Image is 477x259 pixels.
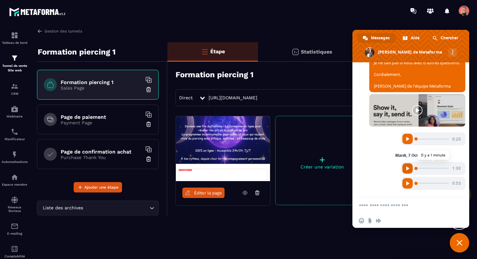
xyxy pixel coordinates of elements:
h6: Page de paiement [61,114,142,120]
img: bars-o.4a397970.svg [201,48,209,55]
span: Éditer la page [194,191,222,195]
p: Statistiques [301,49,332,55]
p: CRM [2,92,28,95]
a: emailemailE-mailing [2,217,28,240]
p: Tunnel de vente Site web [2,64,28,73]
div: Chercher [427,33,465,43]
p: Planificateur [2,137,28,141]
img: automations [11,105,18,113]
span: Messages [371,33,390,43]
span: Aide [411,33,420,43]
a: Gestion des tunnels [37,28,82,34]
a: [URL][DOMAIN_NAME] [209,95,257,100]
img: social-network [11,196,18,204]
img: scheduler [11,128,18,136]
a: formationformationTableau de bord [2,27,28,49]
span: Bonjour Carina, Je vous informe que le problème d'affichage des pdf est résolu. Je ne sais pas si... [374,37,460,89]
a: automationsautomationsAutomatisations [2,146,28,168]
div: Mardi, 7 Octobre [395,154,426,157]
p: E-mailing [2,232,28,235]
img: stats.20deebd0.svg [291,48,299,56]
div: Aide [397,33,426,43]
span: 0:20 [452,136,461,142]
textarea: Entrez votre message... [359,203,448,209]
div: Search for option [37,201,159,216]
span: Écouter l'audio [402,163,413,174]
div: Autres canaux [448,48,457,57]
a: automationsautomationsEspace membre [2,168,28,191]
p: Réseaux Sociaux [2,205,28,213]
span: 1:30 [452,166,461,171]
span: Envoyer un fichier [367,218,373,223]
img: formation [11,31,18,39]
p: Comptabilité [2,254,28,258]
a: formationformationCRM [2,78,28,100]
span: Insérer un emoji [359,218,364,223]
span: Message audio [376,218,381,223]
span: Liste des archives [41,204,84,212]
div: Messages [357,33,396,43]
p: Automatisations [2,160,28,164]
span: Direct [179,95,193,100]
h6: Page de confirmation achat [61,149,142,155]
img: accountant [11,245,18,253]
span: Écouter l'audio [402,178,413,189]
a: social-networksocial-networkRéseaux Sociaux [2,191,28,217]
img: formation [11,54,18,62]
div: Fermer le chat [450,233,469,253]
p: Sales Page [61,85,142,91]
input: Search for option [84,204,148,212]
img: email [11,222,18,230]
img: trash [145,156,152,162]
img: trash [145,86,152,93]
p: Espace membre [2,183,28,186]
p: Tableau de bord [2,41,28,44]
span: Chercher [441,33,458,43]
button: Ajouter une étape [74,182,122,192]
p: Créer une variation [275,164,369,169]
span: Ajouter une étape [84,184,118,191]
a: automationsautomationsWebinaire [2,100,28,123]
img: arrow [37,28,43,34]
p: Payment Page [61,120,142,125]
a: formationformationTunnel de vente Site web [2,49,28,78]
a: schedulerschedulerPlanificateur [2,123,28,146]
img: image [176,116,270,181]
span: Écouter l'audio [402,134,413,144]
span: 0:55 [452,180,461,186]
img: automations [11,151,18,158]
img: trash [145,121,152,128]
p: Formation piercing 1 [38,45,116,58]
h6: Formation piercing 1 [61,79,142,85]
img: automations [11,173,18,181]
p: Purchase Thank You [61,155,142,160]
p: + [275,155,369,164]
a: Éditer la page [182,188,225,198]
p: Webinaire [2,115,28,118]
h3: Formation piercing 1 [176,70,253,79]
img: logo [9,6,67,18]
img: formation [11,82,18,90]
p: Étape [210,48,225,55]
